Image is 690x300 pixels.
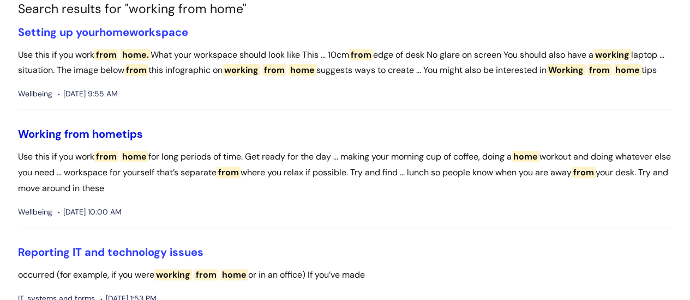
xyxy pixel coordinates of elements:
span: from [64,127,89,141]
a: Working from hometips [18,127,143,141]
span: home [289,64,316,76]
span: home. [121,49,151,60]
span: working [154,269,192,280]
a: Reporting IT and technology issues [18,245,203,259]
span: home [512,151,539,162]
span: home [614,64,641,76]
span: [DATE] 10:00 AM [58,205,122,219]
h1: Search results for "working from home" [18,2,673,17]
span: from [94,49,118,60]
span: from [587,64,611,76]
span: home [121,151,148,162]
span: from [349,49,373,60]
p: Use this if you work for long periods of time. Get ready for the day ... making your morning cup ... [18,149,673,196]
span: from [194,269,218,280]
span: working [223,64,260,76]
span: Working [18,127,62,141]
span: Working [547,64,585,76]
span: from [124,64,148,76]
span: [DATE] 9:55 AM [58,87,118,101]
span: Wellbeing [18,205,52,219]
span: from [262,64,286,76]
p: occurred (for example, if you were or in an office) If you’ve made [18,267,673,283]
span: working [593,49,631,60]
span: home [220,269,248,280]
span: from [572,167,596,178]
span: from [217,167,241,178]
span: home [99,25,129,39]
p: Use this if you work What your workspace should look like This ... 10cm edge of desk No glare on ... [18,47,673,79]
span: Wellbeing [18,87,52,101]
a: Setting up yourhomeworkspace [18,25,188,39]
span: home [92,127,122,141]
span: from [94,151,118,162]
